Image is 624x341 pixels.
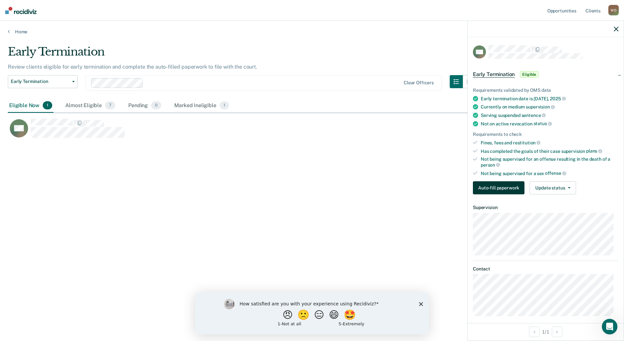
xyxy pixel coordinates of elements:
div: Requirements to check [473,132,618,137]
div: Clear officers [404,80,434,86]
div: Requirements validated by OMS data [473,88,618,93]
span: status [534,121,552,126]
span: 0 [151,101,161,110]
button: Previous Opportunity [529,327,539,337]
div: 1 / 1 [468,323,624,340]
dt: Supervision [473,205,618,210]
div: Early TerminationEligible [468,64,624,85]
button: Next Opportunity [552,327,562,337]
button: Auto-fill paperwork [473,181,524,194]
div: Early termination date is [DATE], [481,96,618,102]
span: person [481,162,500,168]
iframe: Intercom live chat [602,319,617,334]
div: Pending [127,99,163,113]
div: Has completed the goals of their case supervision [481,148,618,154]
p: Review clients eligible for early termination and complete the auto-filled paperwork to file with... [8,64,257,70]
div: Not being supervised for an offense resulting in the death of a [481,156,618,168]
span: Early Termination [473,71,515,78]
button: Update status [530,181,576,194]
div: Marked Ineligible [173,99,230,113]
span: 7 [105,101,115,110]
div: Eligible Now [8,99,54,113]
div: Almost Eligible [64,99,117,113]
span: Eligible [520,71,538,78]
div: Not on active revocation [481,121,618,127]
span: 2025 [550,96,566,101]
span: plans [586,148,602,154]
a: Home [8,29,616,35]
span: offense [545,170,566,176]
span: restitution [513,140,540,145]
iframe: Survey by Kim from Recidiviz [195,292,429,334]
div: Currently on medium [481,104,618,110]
div: Early Termination [8,45,476,64]
dt: Contact [473,266,618,272]
div: Serving suspended [481,112,618,118]
span: supervision [526,104,554,109]
div: Not being supervised for a sex [481,170,618,176]
div: Fines, fees and [481,140,618,146]
div: CaseloadOpportunityCell-248200 [8,118,540,144]
img: Recidiviz [5,7,37,14]
span: 1 [43,101,52,110]
span: sentence [522,113,546,118]
span: Early Termination [11,79,70,84]
a: Navigate to form link [473,181,527,194]
span: 1 [220,101,229,110]
div: W D [608,5,619,15]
